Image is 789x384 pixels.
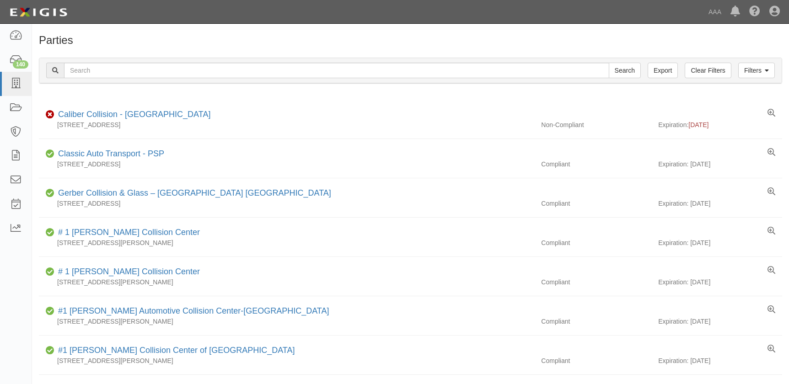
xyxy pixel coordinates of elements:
div: Non-Compliant [534,120,658,129]
div: Compliant [534,199,658,208]
i: Compliant [46,151,54,157]
div: [STREET_ADDRESS] [39,199,534,208]
div: # 1 Cochran Collision Center [54,227,200,239]
a: View results summary [768,266,775,275]
a: View results summary [768,148,775,157]
div: Caliber Collision - Gainesville [54,109,210,121]
img: logo-5460c22ac91f19d4615b14bd174203de0afe785f0fc80cf4dbbc73dc1793850b.png [7,4,70,21]
a: View results summary [768,187,775,197]
div: [STREET_ADDRESS] [39,120,534,129]
a: # 1 [PERSON_NAME] Collision Center [58,228,200,237]
a: View results summary [768,109,775,118]
input: Search [64,63,609,78]
div: Compliant [534,160,658,169]
a: AAA [704,3,726,21]
i: Help Center - Complianz [749,6,760,17]
a: #1 [PERSON_NAME] Collision Center of [GEOGRAPHIC_DATA] [58,346,295,355]
div: Expiration: [DATE] [658,277,782,287]
div: [STREET_ADDRESS][PERSON_NAME] [39,356,534,365]
a: Clear Filters [685,63,731,78]
h1: Parties [39,34,782,46]
a: Filters [738,63,775,78]
div: #1 Cochran Collision Center of Greensburg [54,345,295,357]
div: Compliant [534,317,658,326]
i: Compliant [46,269,54,275]
div: Expiration: [DATE] [658,317,782,326]
div: #1 Cochran Automotive Collision Center-Monroeville [54,305,329,317]
i: Compliant [46,347,54,354]
i: Compliant [46,229,54,236]
div: Expiration: [DATE] [658,356,782,365]
div: [STREET_ADDRESS][PERSON_NAME] [39,277,534,287]
a: #1 [PERSON_NAME] Automotive Collision Center-[GEOGRAPHIC_DATA] [58,306,329,315]
div: Expiration: [DATE] [658,160,782,169]
div: Classic Auto Transport - PSP [54,148,164,160]
div: Gerber Collision & Glass – Houston Brighton [54,187,331,199]
div: Compliant [534,356,658,365]
span: [DATE] [688,121,708,128]
div: Expiration: [DATE] [658,238,782,247]
div: # 1 Cochran Collision Center [54,266,200,278]
a: Caliber Collision - [GEOGRAPHIC_DATA] [58,110,210,119]
a: Export [648,63,678,78]
i: Non-Compliant [46,112,54,118]
div: Compliant [534,277,658,287]
a: Gerber Collision & Glass – [GEOGRAPHIC_DATA] [GEOGRAPHIC_DATA] [58,188,331,197]
div: [STREET_ADDRESS][PERSON_NAME] [39,238,534,247]
div: Expiration: [658,120,782,129]
a: View results summary [768,227,775,236]
div: [STREET_ADDRESS] [39,160,534,169]
i: Compliant [46,190,54,197]
div: Compliant [534,238,658,247]
div: 140 [13,60,28,69]
i: Compliant [46,308,54,315]
input: Search [609,63,641,78]
div: [STREET_ADDRESS][PERSON_NAME] [39,317,534,326]
div: Expiration: [DATE] [658,199,782,208]
a: View results summary [768,345,775,354]
a: # 1 [PERSON_NAME] Collision Center [58,267,200,276]
a: View results summary [768,305,775,315]
a: Classic Auto Transport - PSP [58,149,164,158]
